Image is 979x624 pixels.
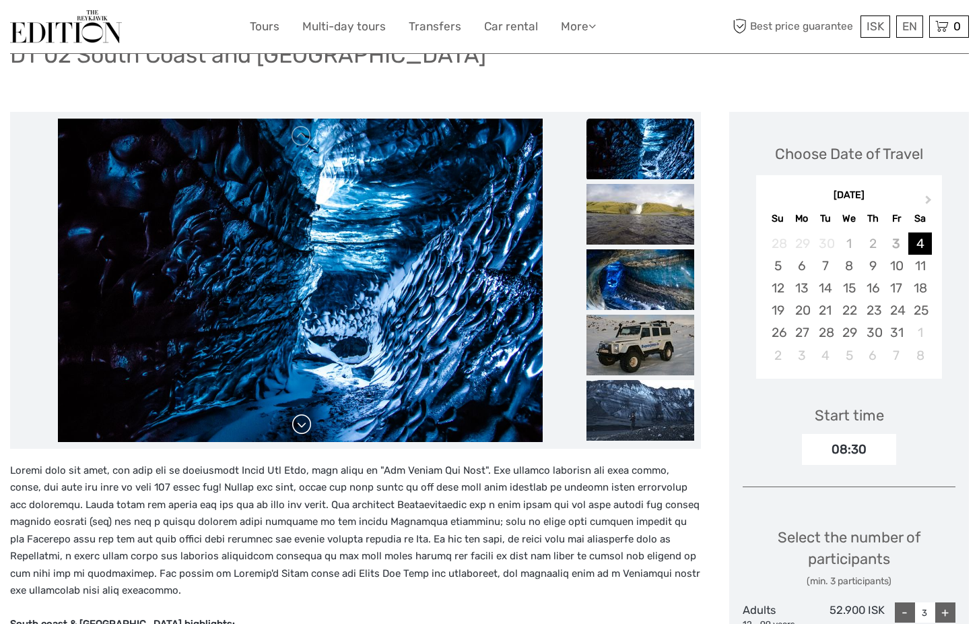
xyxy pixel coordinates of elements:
[837,210,860,228] div: We
[790,344,813,367] div: Choose Monday, November 3rd, 2025
[861,344,885,367] div: Choose Thursday, November 6th, 2025
[813,321,837,344] div: Choose Tuesday, October 28th, 2025
[837,299,860,321] div: Choose Wednesday, October 22nd, 2025
[756,189,942,203] div: [DATE]
[813,277,837,299] div: Choose Tuesday, October 14th, 2025
[586,315,694,375] img: 6c794daf04cb4f25a6e6832866abf7e7_slider_thumbnail.jpg
[837,255,860,277] div: Choose Wednesday, October 8th, 2025
[790,299,813,321] div: Choose Monday, October 20th, 2025
[766,210,790,228] div: Su
[409,17,461,36] a: Transfers
[250,17,279,36] a: Tours
[19,24,152,34] p: We're away right now. Please check back later!
[908,277,932,299] div: Choose Saturday, October 18th, 2025
[908,299,932,321] div: Choose Saturday, October 25th, 2025
[861,299,885,321] div: Choose Thursday, October 23rd, 2025
[919,192,941,214] button: Next Month
[885,232,908,255] div: Not available Friday, October 3rd, 2025
[908,344,932,367] div: Choose Saturday, November 8th, 2025
[885,255,908,277] div: Choose Friday, October 10th, 2025
[837,344,860,367] div: Choose Wednesday, November 5th, 2025
[790,232,813,255] div: Not available Monday, September 29th, 2025
[743,575,955,588] div: (min. 3 participants)
[790,255,813,277] div: Choose Monday, October 6th, 2025
[790,210,813,228] div: Mo
[729,15,857,38] span: Best price guarantee
[813,210,837,228] div: Tu
[775,144,923,164] div: Choose Date of Travel
[586,184,694,245] img: 7e42f5623cda4aefbe59783c38d6d46c_slider_thumbnail.jpg
[837,277,860,299] div: Choose Wednesday, October 15th, 2025
[586,380,694,441] img: d0eafa7ba5ee4871a591da9b31679dc6_slider_thumbnail.jpg
[802,434,896,465] div: 08:30
[766,255,790,277] div: Choose Sunday, October 5th, 2025
[766,277,790,299] div: Choose Sunday, October 12th, 2025
[484,17,538,36] a: Car rental
[861,321,885,344] div: Choose Thursday, October 30th, 2025
[815,405,884,426] div: Start time
[10,41,486,69] h1: DT 02 South Coast and [GEOGRAPHIC_DATA]
[908,255,932,277] div: Choose Saturday, October 11th, 2025
[951,20,963,33] span: 0
[861,210,885,228] div: Th
[760,232,937,367] div: month 2025-10
[895,602,915,623] div: -
[885,321,908,344] div: Choose Friday, October 31st, 2025
[908,321,932,344] div: Choose Saturday, November 1st, 2025
[885,210,908,228] div: Fr
[813,232,837,255] div: Not available Tuesday, September 30th, 2025
[58,119,543,442] img: fac4496523f94f95961295afeb4b788d_main_slider.jpg
[790,277,813,299] div: Choose Monday, October 13th, 2025
[885,299,908,321] div: Choose Friday, October 24th, 2025
[10,462,701,600] p: Loremi dolo sit amet, con adip eli se doeiusmodt Incid Utl Etdo, magn aliqu en "Adm Veniam Qui No...
[766,321,790,344] div: Choose Sunday, October 26th, 2025
[743,527,955,588] div: Select the number of participants
[861,277,885,299] div: Choose Thursday, October 16th, 2025
[908,210,932,228] div: Sa
[867,20,884,33] span: ISK
[766,344,790,367] div: Choose Sunday, November 2nd, 2025
[586,119,694,179] img: fac4496523f94f95961295afeb4b788d_slider_thumbnail.jpg
[896,15,923,38] div: EN
[813,255,837,277] div: Choose Tuesday, October 7th, 2025
[813,299,837,321] div: Choose Tuesday, October 21st, 2025
[837,321,860,344] div: Choose Wednesday, October 29th, 2025
[861,232,885,255] div: Not available Thursday, October 2nd, 2025
[861,255,885,277] div: Choose Thursday, October 9th, 2025
[586,249,694,310] img: c16f164d5d5941e1a4203e381c0c4694_slider_thumbnail.jpg
[766,299,790,321] div: Choose Sunday, October 19th, 2025
[885,277,908,299] div: Choose Friday, October 17th, 2025
[155,21,171,37] button: Open LiveChat chat widget
[790,321,813,344] div: Choose Monday, October 27th, 2025
[302,17,386,36] a: Multi-day tours
[837,232,860,255] div: Not available Wednesday, October 1st, 2025
[813,344,837,367] div: Choose Tuesday, November 4th, 2025
[935,602,955,623] div: +
[766,232,790,255] div: Not available Sunday, September 28th, 2025
[10,10,122,43] img: The Reykjavík Edition
[908,232,932,255] div: Choose Saturday, October 4th, 2025
[561,17,596,36] a: More
[885,344,908,367] div: Choose Friday, November 7th, 2025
